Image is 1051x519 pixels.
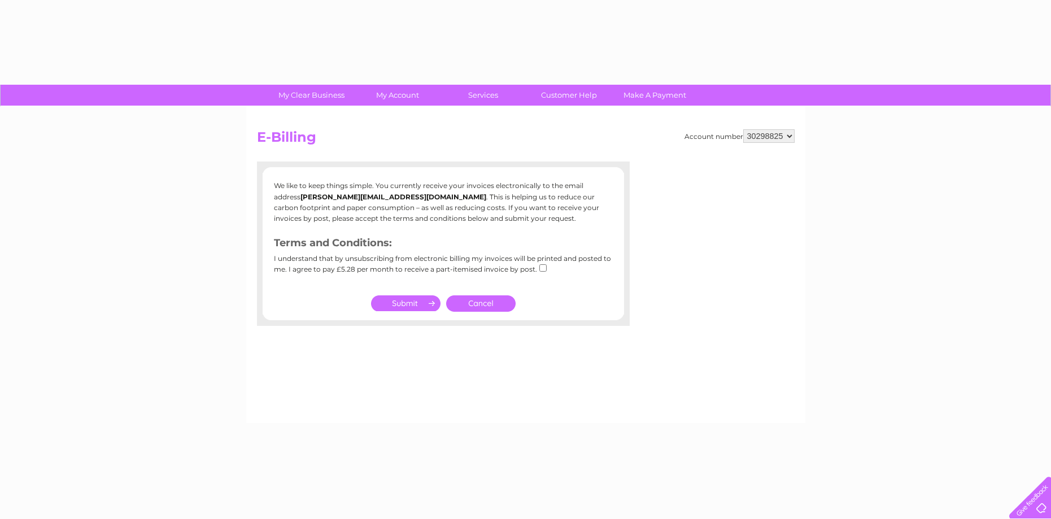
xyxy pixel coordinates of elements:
[351,85,444,106] a: My Account
[437,85,530,106] a: Services
[522,85,616,106] a: Customer Help
[274,255,613,281] div: I understand that by unsubscribing from electronic billing my invoices will be printed and posted...
[257,129,795,151] h2: E-Billing
[274,180,613,224] p: We like to keep things simple. You currently receive your invoices electronically to the email ad...
[608,85,701,106] a: Make A Payment
[274,235,613,255] h3: Terms and Conditions:
[300,193,486,201] b: [PERSON_NAME][EMAIL_ADDRESS][DOMAIN_NAME]
[371,295,441,311] input: Submit
[265,85,358,106] a: My Clear Business
[446,295,516,312] a: Cancel
[684,129,795,143] div: Account number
